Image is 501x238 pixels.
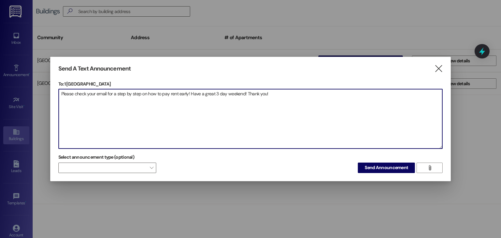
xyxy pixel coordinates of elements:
[365,164,408,171] span: Send Announcement
[58,65,131,72] h3: Send A Text Announcement
[59,89,443,149] textarea: Please check your email for a step by step on how to pay rent early! Have a great 3 day weekend! ...
[434,65,443,72] i: 
[58,152,135,162] label: Select announcement type (optional)
[358,163,415,173] button: Send Announcement
[58,89,443,149] div: Please check your email for a step by step on how to pay rent early! Have a great 3 day weekend! ...
[427,165,432,170] i: 
[58,81,443,87] p: To: 1 [GEOGRAPHIC_DATA]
